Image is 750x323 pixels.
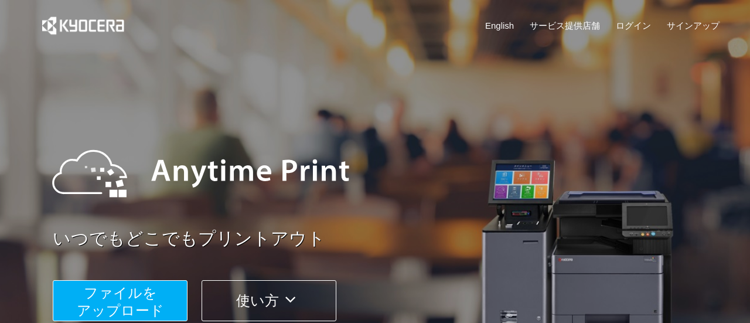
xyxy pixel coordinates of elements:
[53,280,187,321] button: ファイルを​​アップロード
[667,19,720,32] a: サインアップ
[77,285,164,318] span: ファイルを ​​アップロード
[616,19,651,32] a: ログイン
[485,19,514,32] a: English
[530,19,600,32] a: サービス提供店舗
[53,226,727,251] a: いつでもどこでもプリントアウト
[202,280,336,321] button: 使い方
